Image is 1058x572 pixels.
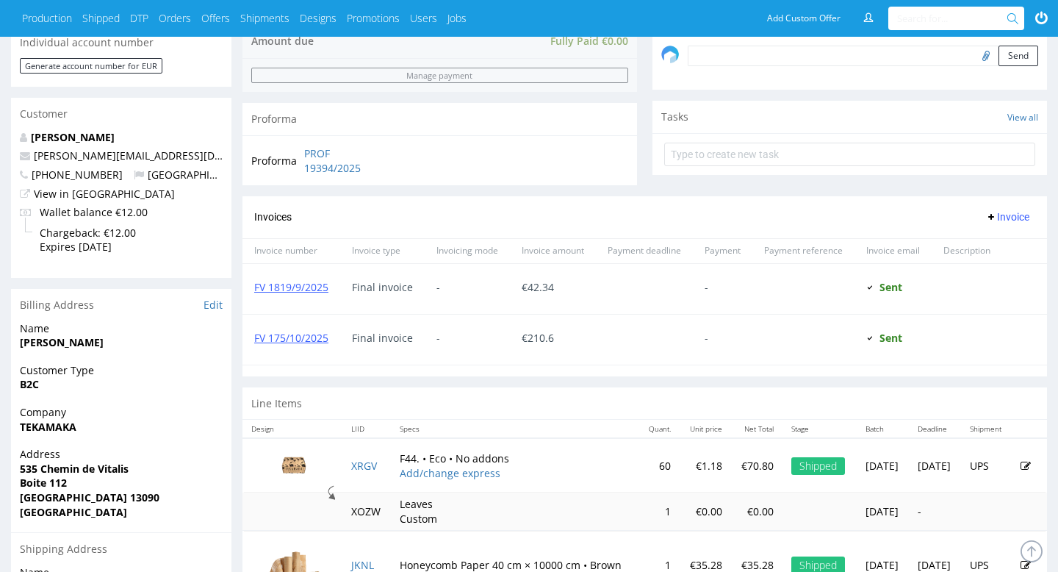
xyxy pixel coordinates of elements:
[20,420,76,434] strong: TEKAMAKA
[759,7,849,30] a: Add Custom Offer
[20,363,223,378] span: Customer Type
[638,493,680,531] td: 1
[909,438,961,493] td: [DATE]
[40,226,148,240] span: Chargeback: €12.00
[866,332,902,344] div: Sent
[201,11,230,26] a: Offers
[661,46,679,63] img: share_image_120x120.png
[11,532,231,565] div: Shipping Address
[391,438,638,493] td: F44. • Eco • No addons
[82,11,120,26] a: Shipped
[410,11,437,26] a: Users
[20,335,104,349] strong: [PERSON_NAME]
[400,466,500,480] a: Add/change express
[242,420,342,438] th: Design
[159,11,191,26] a: Orders
[436,332,498,344] span: -
[257,443,331,485] img: version_two_editor_design
[866,282,902,293] div: Sent
[342,493,391,531] td: XOZW
[20,405,223,420] span: Company
[961,438,1012,493] td: UPS
[664,143,1035,166] input: Type to create new task
[342,420,391,438] th: LIID
[1007,111,1038,124] a: View all
[251,145,301,176] td: Proforma
[791,457,845,475] div: Shipped
[391,420,638,438] th: Specs
[304,146,389,175] a: PROF 19394/2025
[764,245,843,257] span: Payment reference
[34,149,288,162] a: [PERSON_NAME][EMAIL_ADDRESS][DOMAIN_NAME]
[740,504,774,519] p: €0.00
[242,387,1047,420] div: Line Items
[352,332,413,344] span: Final invoice
[522,280,554,294] span: € 42.34
[240,11,289,26] a: Shipments
[979,208,1035,226] button: Invoice
[20,490,159,504] strong: [GEOGRAPHIC_DATA] 13090
[436,282,498,293] span: -
[857,420,909,438] th: Batch
[40,240,148,254] span: Expires [DATE]
[20,476,67,490] strong: Boite 112
[638,420,680,438] th: Quant.
[447,11,467,26] a: Jobs
[130,11,148,26] a: DTP
[998,46,1038,66] button: Send
[20,168,123,182] span: [PHONE_NUMBER]
[705,245,741,257] span: Payment
[20,377,39,391] strong: B2C
[20,321,223,336] span: Name
[866,245,920,257] span: Invoice email
[242,103,637,135] div: Proforma
[20,505,127,519] strong: [GEOGRAPHIC_DATA]
[782,420,856,438] th: Stage
[300,11,337,26] a: Designs
[680,420,731,438] th: Unit price
[638,438,680,493] td: 60
[909,420,961,438] th: Deadline
[857,438,909,493] td: [DATE]
[608,245,681,257] span: Payment deadline
[705,332,741,344] span: -
[11,26,231,59] div: Individual account number
[897,7,1010,30] input: Search for...
[943,245,990,257] span: Description
[351,558,374,572] a: JKNL
[985,211,1029,223] span: Invoice
[20,462,129,476] strong: 535 Chemin de Vitalis
[680,438,731,493] td: €1.18
[661,110,688,124] span: Tasks
[11,289,231,321] div: Billing Address
[254,280,328,294] a: FV 1819/9/2025
[731,420,782,438] th: Net Total
[522,245,584,257] span: Invoice amount
[20,447,223,462] span: Address
[351,459,377,473] a: XRGV
[20,58,162,74] button: Generate account number for EUR
[134,168,251,182] span: [GEOGRAPHIC_DATA]
[40,205,148,220] span: Wallet balance €12.00
[352,282,413,293] span: Final invoice
[347,11,400,26] a: Promotions
[34,187,175,201] a: View in [GEOGRAPHIC_DATA]
[909,493,961,531] td: -
[352,245,413,257] span: Invoice type
[522,331,554,345] span: € 210.6
[400,497,510,526] p: Leaves Custom
[857,493,909,531] td: [DATE]
[705,282,741,293] span: -
[680,493,731,531] td: €0.00
[204,298,223,312] a: Edit
[31,130,115,144] a: [PERSON_NAME]
[254,331,328,345] a: FV 175/10/2025
[11,98,231,130] div: Customer
[254,245,328,257] span: Invoice number
[961,420,1012,438] th: Shipment
[436,245,498,257] span: Invoicing mode
[22,11,72,26] a: Production
[740,459,774,473] p: €70.80
[254,211,292,223] span: Invoices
